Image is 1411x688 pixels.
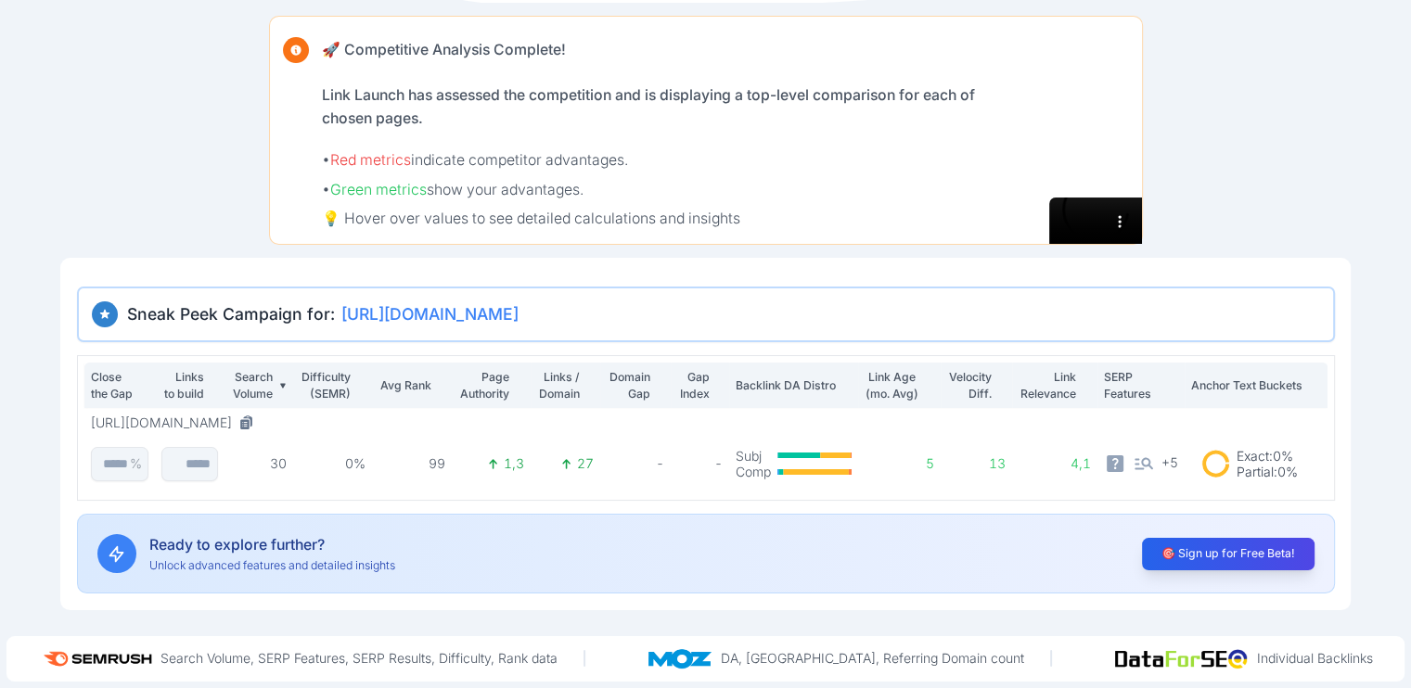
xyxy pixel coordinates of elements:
[458,369,509,401] p: Page Authority
[330,151,411,169] span: Red metrics
[330,181,427,198] span: Green metrics
[161,369,204,401] p: Links to build
[322,84,997,130] p: Link Launch has assessed the competition and is displaying a top-level comparison for each of cho...
[577,455,594,472] p: 27
[865,455,934,472] p: 5
[160,650,558,667] p: Search Volume, SERP Features, SERP Results, Difficulty, Rank data
[1115,649,1256,669] img: data_for_seo_logo.e5120ddb.png
[1237,464,1298,480] p: Partial : 0%
[91,414,262,431] button: [URL][DOMAIN_NAME]
[1104,369,1178,401] p: SERP Features
[607,369,650,401] p: Domain Gap
[322,179,997,202] p: • show your advantages.
[1019,369,1076,401] p: Link Relevance
[736,377,852,394] p: Backlink DA Distro
[341,303,519,326] span: [URL][DOMAIN_NAME]
[322,39,566,62] p: 🚀 Competitive Analysis Complete!
[300,369,351,401] p: Difficulty (SEMR)
[92,301,1320,327] h3: Sneak Peek Campaign for:
[865,369,919,401] p: Link Age (mo. Avg)
[231,369,274,401] p: Search Volume
[91,369,135,401] p: Close the Gap
[231,455,288,472] p: 30
[300,455,366,472] p: 0%
[38,643,160,675] img: semrush_logo.573af308.png
[130,455,142,472] p: %
[504,455,524,472] p: 1,3
[378,377,431,394] p: Avg Rank
[378,455,446,472] p: 99
[736,448,771,465] p: Subj
[1257,650,1373,667] p: Individual Backlinks
[648,649,721,669] img: moz_logo.a3998d80.png
[1142,538,1315,570] button: 🎯 Sign up for Free Beta!
[677,455,724,472] p: -
[322,149,997,172] p: • indicate competitor advantages.
[149,534,395,557] p: Ready to explore further?
[721,650,1024,667] p: DA, [GEOGRAPHIC_DATA], Referring Domain count
[677,369,710,401] p: Gap Index
[149,557,395,574] p: Unlock advanced features and detailed insights
[947,369,992,401] p: Velocity Diff.
[1161,452,1178,470] span: + 5
[947,455,1007,472] p: 13
[1191,377,1321,394] p: Anchor Text Buckets
[736,464,771,480] p: Comp
[537,369,581,401] p: Links / Domain
[1019,455,1091,472] p: 4,1
[1237,448,1298,465] p: Exact : 0%
[607,455,664,472] p: -
[322,208,997,231] p: 💡 Hover over values to see detailed calculations and insights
